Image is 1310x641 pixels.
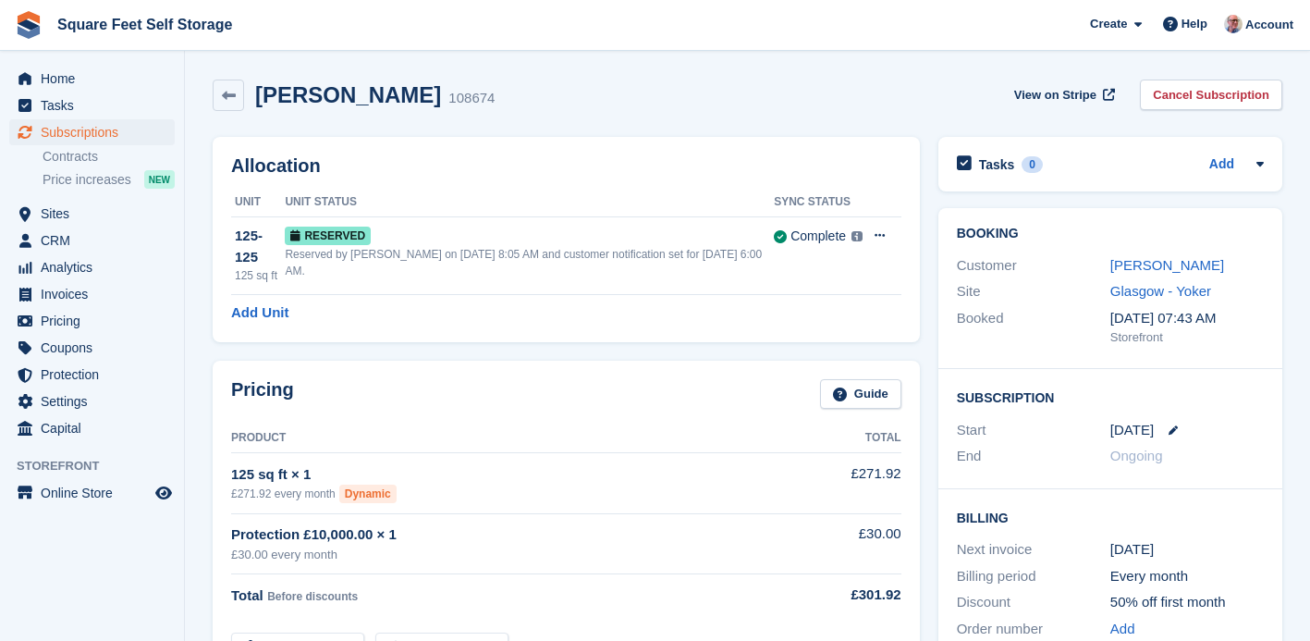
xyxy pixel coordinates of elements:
[41,254,152,280] span: Analytics
[957,566,1110,587] div: Billing period
[41,308,152,334] span: Pricing
[9,335,175,361] a: menu
[799,453,901,513] td: £271.92
[1110,257,1224,273] a: [PERSON_NAME]
[1110,308,1264,329] div: [DATE] 07:43 AM
[9,228,175,253] a: menu
[1022,156,1043,173] div: 0
[43,148,175,166] a: Contracts
[285,227,371,245] span: Reserved
[153,482,175,504] a: Preview store
[1181,15,1207,33] span: Help
[957,255,1110,277] div: Customer
[9,388,175,414] a: menu
[231,155,901,177] h2: Allocation
[231,302,288,324] a: Add Unit
[957,539,1110,561] div: Next invoice
[231,379,294,410] h2: Pricing
[285,188,774,217] th: Unit Status
[1110,328,1264,347] div: Storefront
[9,415,175,441] a: menu
[957,619,1110,640] div: Order number
[9,66,175,92] a: menu
[41,362,152,388] span: Protection
[1110,448,1163,463] span: Ongoing
[9,92,175,118] a: menu
[1110,619,1135,640] a: Add
[235,267,285,284] div: 125 sq ft
[957,281,1110,302] div: Site
[799,585,901,606] div: £301.92
[231,587,263,603] span: Total
[1110,420,1154,441] time: 2025-09-22 00:00:00 UTC
[1090,15,1127,33] span: Create
[231,188,285,217] th: Unit
[851,231,863,242] img: icon-info-grey-7440780725fd019a000dd9b08b2336e03edf1995a4989e88bcd33f0948082b44.svg
[41,119,152,145] span: Subscriptions
[799,424,901,453] th: Total
[15,11,43,39] img: stora-icon-8386f47178a22dfd0bd8f6a31ec36ba5ce8667c1dd55bd0f319d3a0aa187defe.svg
[1014,86,1096,105] span: View on Stripe
[17,457,184,475] span: Storefront
[231,464,799,486] div: 125 sq ft × 1
[231,424,799,453] th: Product
[1224,15,1243,33] img: David Greer
[1110,539,1264,561] div: [DATE]
[41,480,152,506] span: Online Store
[820,379,901,410] a: Guide
[9,281,175,307] a: menu
[231,485,799,503] div: £271.92 every month
[43,171,131,189] span: Price increases
[1140,80,1282,110] a: Cancel Subscription
[774,188,863,217] th: Sync Status
[41,228,152,253] span: CRM
[41,335,152,361] span: Coupons
[957,308,1110,347] div: Booked
[957,592,1110,613] div: Discount
[957,227,1264,241] h2: Booking
[799,513,901,573] td: £30.00
[979,156,1015,173] h2: Tasks
[957,388,1264,406] h2: Subscription
[41,66,152,92] span: Home
[790,227,846,246] div: Complete
[41,281,152,307] span: Invoices
[339,485,397,503] div: Dynamic
[285,246,774,279] div: Reserved by [PERSON_NAME] on [DATE] 8:05 AM and customer notification set for [DATE] 6:00 AM.
[9,119,175,145] a: menu
[231,546,799,564] div: £30.00 every month
[1110,566,1264,587] div: Every month
[9,308,175,334] a: menu
[43,169,175,190] a: Price increases NEW
[957,508,1264,526] h2: Billing
[235,226,285,267] div: 125-125
[957,446,1110,467] div: End
[41,388,152,414] span: Settings
[1110,592,1264,613] div: 50% off first month
[41,415,152,441] span: Capital
[9,254,175,280] a: menu
[9,362,175,388] a: menu
[231,524,799,546] div: Protection £10,000.00 × 1
[1245,16,1293,34] span: Account
[255,82,441,107] h2: [PERSON_NAME]
[41,201,152,227] span: Sites
[1007,80,1119,110] a: View on Stripe
[41,92,152,118] span: Tasks
[957,420,1110,441] div: Start
[9,480,175,506] a: menu
[50,9,239,40] a: Square Feet Self Storage
[144,170,175,189] div: NEW
[267,590,358,603] span: Before discounts
[1209,154,1234,176] a: Add
[9,201,175,227] a: menu
[448,88,495,109] div: 108674
[1110,283,1211,299] a: Glasgow - Yoker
